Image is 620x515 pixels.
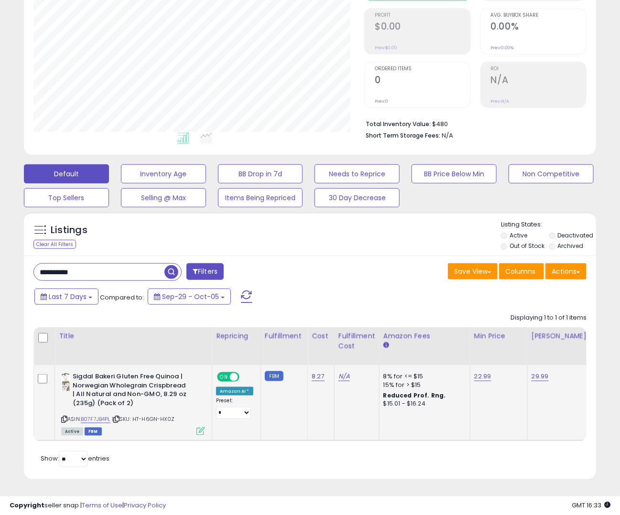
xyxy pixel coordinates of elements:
[412,164,497,183] button: BB Price Below Min
[61,428,83,436] span: All listings currently available for purchase on Amazon
[499,263,544,279] button: Columns
[61,372,205,434] div: ASIN:
[73,372,189,410] b: Sigdal Bakeri Gluten Free Quinoa | Norwegian Wholegrain Crispbread | All Natural and Non-GMO, 8.2...
[375,21,470,34] h2: $0.00
[10,501,44,510] strong: Copyright
[474,331,523,341] div: Min Price
[238,373,253,381] span: OFF
[61,372,70,391] img: 61T4mbV1VML._SL40_.jpg
[186,263,224,280] button: Filters
[24,188,109,207] button: Top Sellers
[557,242,583,250] label: Archived
[491,98,510,104] small: Prev: N/A
[216,397,253,419] div: Preset:
[121,164,206,183] button: Inventory Age
[442,131,453,140] span: N/A
[491,45,514,51] small: Prev: 0.00%
[532,331,588,341] div: [PERSON_NAME]
[572,501,610,510] span: 2025-10-13 16:33 GMT
[366,120,431,128] b: Total Inventory Value:
[557,231,593,239] label: Deactivated
[85,428,102,436] span: FBM
[24,164,109,183] button: Default
[491,21,586,34] h2: 0.00%
[51,224,87,237] h5: Listings
[383,391,446,399] b: Reduced Prof. Rng.
[383,341,389,350] small: Amazon Fees.
[375,75,470,87] h2: 0
[82,501,122,510] a: Terms of Use
[100,293,144,302] span: Compared to:
[112,415,174,423] span: | SKU: HT-H6GN-HX0Z
[315,164,400,183] button: Needs to Reprice
[41,454,109,463] span: Show: entries
[375,66,470,72] span: Ordered Items
[34,289,98,305] button: Last 7 Days
[545,263,587,279] button: Actions
[10,501,166,510] div: seller snap | |
[33,240,76,249] div: Clear All Filters
[265,331,304,341] div: Fulfillment
[509,164,594,183] button: Non Competitive
[216,331,257,341] div: Repricing
[148,289,231,305] button: Sep-29 - Oct-05
[383,400,463,408] div: $15.01 - $16.24
[81,415,110,423] a: B07F7JB4PL
[218,373,230,381] span: ON
[474,372,491,381] a: 22.99
[59,331,208,341] div: Title
[375,98,388,104] small: Prev: 0
[338,372,350,381] a: N/A
[265,371,283,381] small: FBM
[218,164,303,183] button: BB Drop in 7d
[510,242,544,250] label: Out of Stock
[491,75,586,87] h2: N/A
[510,231,527,239] label: Active
[366,131,440,139] b: Short Term Storage Fees:
[505,267,535,276] span: Columns
[366,118,579,129] li: $480
[383,381,463,389] div: 15% for > $15
[501,220,596,229] p: Listing States:
[383,372,463,381] div: 8% for <= $15
[448,263,498,279] button: Save View
[511,313,587,322] div: Displaying 1 to 1 of 1 items
[216,387,253,396] div: Amazon AI *
[312,331,330,341] div: Cost
[312,372,325,381] a: 8.27
[491,13,586,18] span: Avg. Buybox Share
[218,188,303,207] button: Items Being Repriced
[49,292,87,301] span: Last 7 Days
[375,45,397,51] small: Prev: $0.00
[375,13,470,18] span: Profit
[338,331,375,351] div: Fulfillment Cost
[532,372,549,381] a: 29.99
[162,292,219,301] span: Sep-29 - Oct-05
[121,188,206,207] button: Selling @ Max
[124,501,166,510] a: Privacy Policy
[383,331,466,341] div: Amazon Fees
[491,66,586,72] span: ROI
[315,188,400,207] button: 30 Day Decrease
